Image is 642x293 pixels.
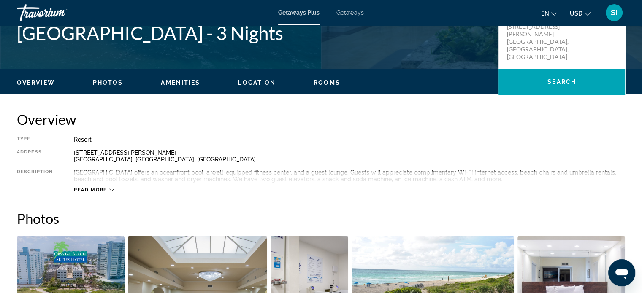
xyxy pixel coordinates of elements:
[17,22,490,44] h1: [GEOGRAPHIC_DATA] - 3 Nights
[507,23,574,61] p: [STREET_ADDRESS][PERSON_NAME] [GEOGRAPHIC_DATA], [GEOGRAPHIC_DATA], [GEOGRAPHIC_DATA]
[17,149,53,163] div: Address
[611,8,618,17] span: SI
[498,69,625,95] button: Search
[314,79,340,86] button: Rooms
[17,111,625,128] h2: Overview
[541,10,549,17] span: en
[17,79,55,86] button: Overview
[570,10,582,17] span: USD
[603,4,625,22] button: User Menu
[278,9,320,16] a: Getaways Plus
[74,169,625,183] div: [GEOGRAPHIC_DATA] offers an oceanfront pool, a well-equipped fitness center, and a guest lounge. ...
[74,187,107,193] span: Read more
[17,169,53,183] div: Description
[17,2,101,24] a: Travorium
[17,136,53,143] div: Type
[74,149,625,163] div: [STREET_ADDRESS][PERSON_NAME] [GEOGRAPHIC_DATA], [GEOGRAPHIC_DATA], [GEOGRAPHIC_DATA]
[570,7,591,19] button: Change currency
[74,136,625,143] div: Resort
[74,187,114,193] button: Read more
[608,259,635,286] iframe: Button to launch messaging window
[17,210,625,227] h2: Photos
[238,79,276,86] button: Location
[161,79,200,86] button: Amenities
[547,78,576,85] span: Search
[541,7,557,19] button: Change language
[336,9,364,16] a: Getaways
[93,79,123,86] button: Photos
